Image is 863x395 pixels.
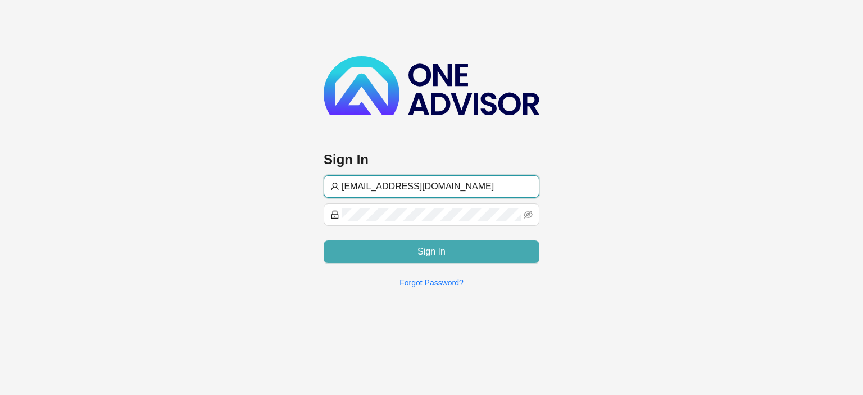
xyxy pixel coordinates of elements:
span: eye-invisible [524,210,533,219]
h3: Sign In [324,151,539,169]
input: Username [342,180,533,193]
span: Sign In [417,245,446,258]
a: Forgot Password? [399,278,464,287]
span: user [330,182,339,191]
img: b89e593ecd872904241dc73b71df2e41-logo-dark.svg [324,56,539,115]
button: Sign In [324,240,539,263]
span: lock [330,210,339,219]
